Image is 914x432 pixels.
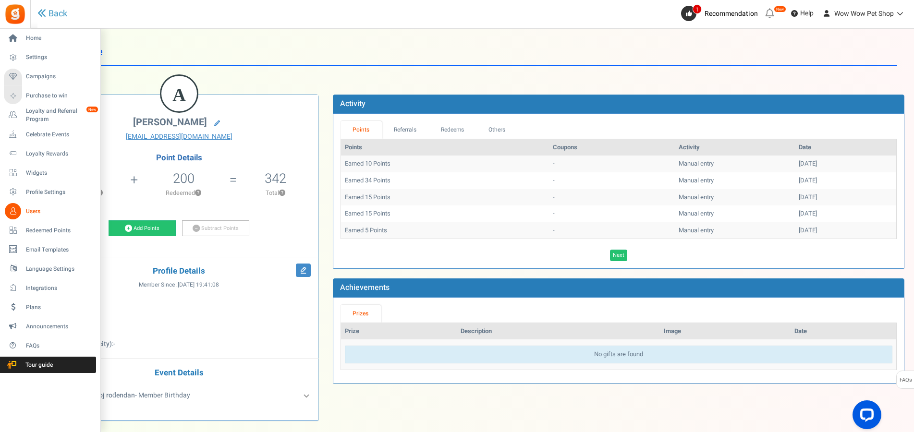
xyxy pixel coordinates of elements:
a: Prizes [341,305,381,323]
a: Add Points [109,220,176,237]
span: FAQs [26,342,93,350]
span: Manual entry [679,176,714,185]
p: Total [238,189,313,197]
span: Loyalty Rewards [26,150,93,158]
a: Referrals [382,121,429,139]
span: Campaigns [26,72,93,81]
a: Subtract Points [182,220,249,237]
span: Help [798,9,814,18]
span: Profile Settings [26,188,93,196]
span: FAQs [899,371,912,389]
td: Earned 15 Points [341,205,549,222]
th: Coupons [549,139,675,156]
div: No gifts are found [345,346,892,363]
a: Home [4,30,96,47]
p: : [48,296,311,306]
a: Loyalty and Referral Program New [4,107,96,123]
a: Others [476,121,518,139]
td: Earned 10 Points [341,156,549,172]
a: Language Settings [4,261,96,277]
span: Tour guide [4,361,72,369]
a: Celebrate Events [4,126,96,143]
span: [PERSON_NAME] [133,115,207,129]
em: New [774,6,786,12]
th: Activity [675,139,795,156]
div: [DATE] [799,209,892,218]
img: Gratisfaction [4,3,26,25]
h1: User Profile [47,38,897,66]
span: Manual entry [679,192,714,202]
td: - [549,205,675,222]
a: Integrations [4,280,96,296]
span: Announcements [26,323,93,331]
span: Settings [26,53,93,61]
span: Redeemed Points [26,227,93,235]
div: [DATE] [799,176,892,185]
span: [DATE] 19:41:08 [178,281,219,289]
a: Profile Settings [4,184,96,200]
td: - [549,156,675,172]
h4: Point Details [40,154,318,162]
span: Manual entry [679,159,714,168]
span: Plans [26,303,93,312]
span: Integrations [26,284,93,292]
span: Manual entry [679,209,714,218]
i: Edit Profile [296,264,311,277]
td: - [549,172,675,189]
p: : [48,325,311,335]
th: Image [660,323,791,340]
p: : [48,339,311,349]
em: New [86,106,98,113]
span: Users [26,207,93,216]
b: Achievements [340,282,390,293]
span: Loyalty and Referral Program [26,107,96,123]
div: [DATE] [799,226,892,235]
a: Redeemed Points [4,222,96,239]
a: Campaigns [4,69,96,85]
span: Widgets [26,169,93,177]
b: Activity [340,98,366,109]
td: Earned 15 Points [341,189,549,206]
a: Widgets [4,165,96,181]
span: - [113,339,115,349]
div: [DATE] [799,159,892,168]
a: Points [341,121,382,139]
span: Email Templates [26,246,93,254]
a: FAQs [4,337,96,354]
a: Email Templates [4,241,96,258]
figcaption: A [161,76,197,113]
td: - [549,222,675,239]
h4: Profile Details [48,267,311,276]
a: Loyalty Rewards [4,145,96,162]
a: Settings [4,49,96,66]
th: Date [795,139,896,156]
th: Description [457,323,660,340]
span: 1 [693,4,702,14]
h5: 342 [265,171,286,186]
span: Home [26,34,93,42]
span: Manual entry [679,226,714,235]
th: Date [791,323,896,340]
td: Earned 5 Points [341,222,549,239]
td: Earned 34 Points [341,172,549,189]
span: - Member Birthday [74,390,190,400]
span: Purchase to win [26,92,93,100]
a: Plans [4,299,96,315]
a: Users [4,203,96,219]
button: ? [195,190,201,196]
span: Recommendation [705,9,758,19]
b: Unesi svoj rođendan [74,390,135,400]
a: Purchase to win [4,88,96,104]
a: Help [787,6,817,21]
button: ? [279,190,285,196]
a: Next [610,250,627,261]
span: Wow Wow Pet Shop [834,9,894,19]
span: Language Settings [26,265,93,273]
div: [DATE] [799,193,892,202]
a: [EMAIL_ADDRESS][DOMAIN_NAME] [48,132,311,142]
h4: Event Details [48,369,311,378]
h5: 200 [173,171,195,186]
th: Prize [341,323,457,340]
a: Announcements [4,318,96,335]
